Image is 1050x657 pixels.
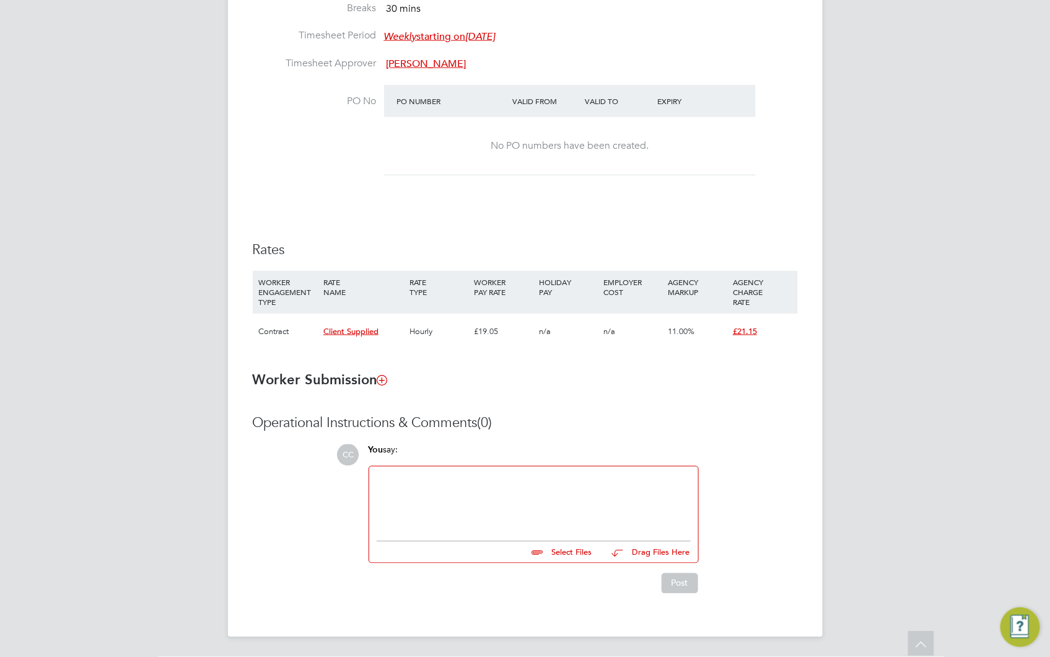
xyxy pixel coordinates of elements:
div: £19.05 [471,314,535,350]
div: HOLIDAY PAY [536,271,600,303]
div: Contract [256,314,320,350]
span: [PERSON_NAME] [387,58,466,70]
div: RATE TYPE [406,271,471,303]
span: (0) [478,415,492,431]
b: Worker Submission [253,372,387,389]
div: WORKER PAY RATE [471,271,535,303]
div: Hourly [406,314,471,350]
span: You [369,445,383,456]
span: starting on [384,30,496,43]
div: No PO numbers have been created. [396,139,743,152]
em: Weekly [384,30,417,43]
div: AGENCY CHARGE RATE [730,271,794,313]
div: EMPLOYER COST [600,271,665,303]
span: 11.00% [668,326,695,337]
div: PO Number [394,90,510,112]
span: Client Supplied [323,326,378,337]
div: RATE NAME [320,271,406,303]
label: Timesheet Approver [253,57,377,70]
label: PO No [253,95,377,108]
div: say: [369,444,699,466]
h3: Rates [253,241,798,259]
div: Expiry [654,90,727,112]
label: Breaks [253,2,377,15]
div: Valid From [509,90,582,112]
h3: Operational Instructions & Comments [253,415,798,433]
label: Timesheet Period [253,29,377,42]
span: CC [338,444,359,466]
button: Drag Files Here [602,540,691,566]
button: Post [662,573,698,593]
span: n/a [539,326,551,337]
button: Engage Resource Center [1000,607,1040,647]
em: [DATE] [466,30,496,43]
div: Valid To [582,90,654,112]
div: AGENCY MARKUP [665,271,730,303]
div: WORKER ENGAGEMENT TYPE [256,271,320,313]
span: n/a [603,326,615,337]
span: 30 mins [387,2,421,15]
span: £21.15 [733,326,757,337]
